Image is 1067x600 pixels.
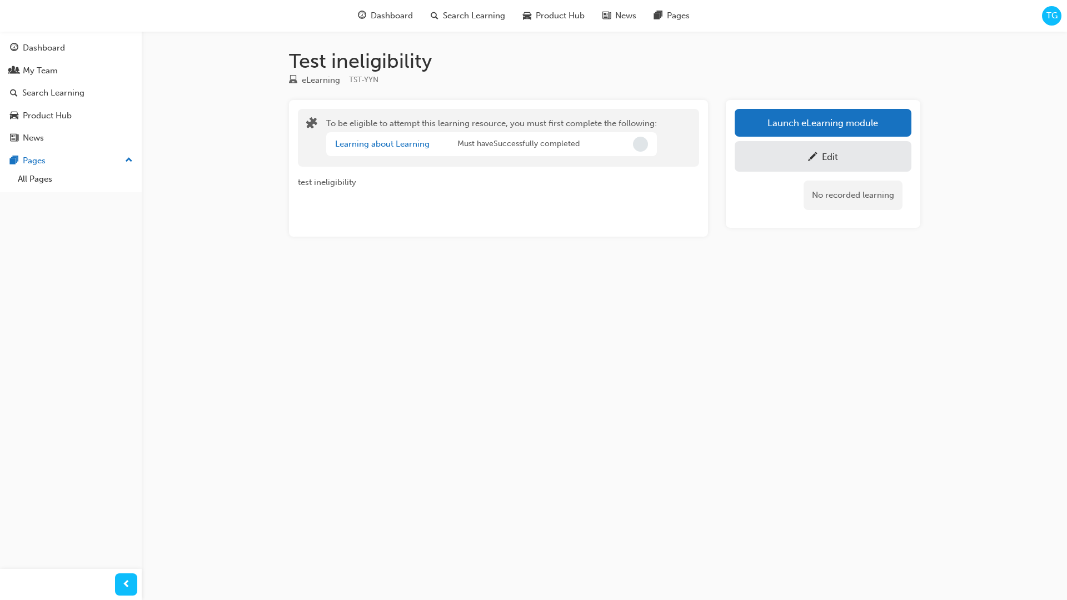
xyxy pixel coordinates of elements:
[10,111,18,121] span: car-icon
[523,9,531,23] span: car-icon
[23,109,72,122] div: Product Hub
[122,578,131,592] span: prev-icon
[4,36,137,151] button: DashboardMy TeamSearch LearningProduct HubNews
[23,132,44,144] div: News
[289,73,340,87] div: Type
[457,138,580,151] span: Must have Successfully completed
[1046,9,1058,22] span: TG
[443,9,505,22] span: Search Learning
[10,156,18,166] span: pages-icon
[22,87,84,99] div: Search Learning
[633,137,648,152] span: Incomplete
[536,9,585,22] span: Product Hub
[10,43,18,53] span: guage-icon
[735,141,911,172] a: Edit
[289,49,920,73] h1: Test ineligibility
[306,118,317,131] span: puzzle-icon
[125,153,133,168] span: up-icon
[735,109,911,137] button: Launch eLearning module
[10,88,18,98] span: search-icon
[13,171,137,188] a: All Pages
[431,9,438,23] span: search-icon
[422,4,514,27] a: search-iconSearch Learning
[10,66,18,76] span: people-icon
[349,4,422,27] a: guage-iconDashboard
[602,9,611,23] span: news-icon
[371,9,413,22] span: Dashboard
[289,76,297,86] span: learningResourceType_ELEARNING-icon
[1042,6,1061,26] button: TG
[326,117,657,158] div: To be eligible to attempt this learning resource, you must first complete the following:
[808,152,817,163] span: pencil-icon
[667,9,690,22] span: Pages
[654,9,662,23] span: pages-icon
[4,106,137,126] a: Product Hub
[10,133,18,143] span: news-icon
[804,181,903,210] div: No recorded learning
[514,4,594,27] a: car-iconProduct Hub
[349,75,378,84] span: Learning resource code
[335,139,430,149] a: Learning about Learning
[4,128,137,148] a: News
[302,74,340,87] div: eLearning
[298,177,356,187] span: test ineligibility
[822,151,838,162] div: Edit
[4,151,137,171] button: Pages
[4,61,137,81] a: My Team
[4,38,137,58] a: Dashboard
[645,4,699,27] a: pages-iconPages
[23,64,58,77] div: My Team
[615,9,636,22] span: News
[23,42,65,54] div: Dashboard
[594,4,645,27] a: news-iconNews
[358,9,366,23] span: guage-icon
[4,83,137,103] a: Search Learning
[23,154,46,167] div: Pages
